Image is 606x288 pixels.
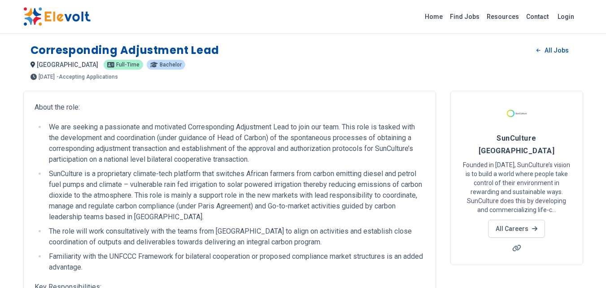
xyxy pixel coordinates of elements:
a: Find Jobs [446,9,483,24]
h1: Corresponding Adjustment Lead [31,43,219,58]
span: SunCulture [GEOGRAPHIC_DATA] [479,134,555,155]
li: We are seeking a passionate and motivated Corresponding Adjustment Lead to join our team. This ro... [46,122,425,165]
li: Familiarity with the UNFCCC Framework for bilateral cooperation or proposed compliance market str... [46,251,425,273]
li: SunCulture is a proprietary climate-tech platform that switches African farmers from carbon emitt... [46,168,425,222]
a: All Jobs [529,44,575,57]
a: Login [552,8,580,26]
span: [GEOGRAPHIC_DATA] [37,61,98,68]
span: Full-time [116,62,140,67]
li: The role will work consultatively with the teams from [GEOGRAPHIC_DATA] to align on activities an... [46,226,425,248]
p: Founded in [DATE], SunCulture’s vision is to build a world where people take control of their env... [462,160,572,214]
p: - Accepting Applications [57,74,118,80]
p: About the role: [35,102,425,113]
span: [DATE] [39,74,55,80]
a: Contact [523,9,552,24]
a: All Careers [488,220,545,238]
a: Home [421,9,446,24]
img: SunCulture Kenya [506,102,528,124]
a: Resources [483,9,523,24]
img: Elevolt [23,7,91,26]
span: Bachelor [160,62,182,67]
